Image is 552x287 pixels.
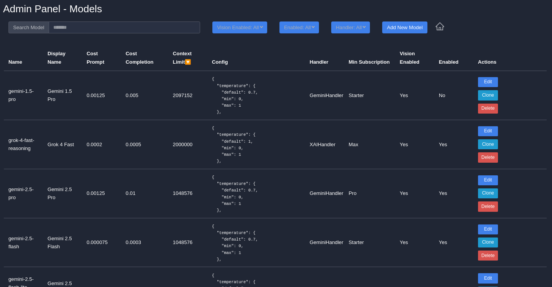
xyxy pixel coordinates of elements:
[478,139,498,149] button: Clone
[344,71,395,120] td: Starter
[395,71,434,120] td: Yes
[395,120,434,169] td: Yes
[212,77,261,187] code: { "temperature": { "default": 0.7, "min": 0, "max": 1 }, "top_p": { "default": 0.95, "min": 0, "m...
[212,21,267,33] button: Vision Enabled: All
[400,49,430,66] div: Vision Enabled
[305,71,344,120] td: GeminiHandler
[279,21,319,33] button: Enabled: All
[395,218,434,267] td: Yes
[305,120,344,169] td: XAIHandler
[344,169,395,218] td: Pro
[478,273,498,283] button: Edit
[305,169,344,218] td: GeminiHandler
[48,49,77,66] div: Display Name
[3,3,102,15] h1: Admin Panel - Models
[478,224,498,234] button: Edit
[82,120,121,169] td: 0.0002
[331,21,370,33] button: Handler: All
[121,218,168,267] td: 0.0003
[344,218,395,267] td: Starter
[349,58,391,66] div: Min Subscription
[82,71,121,120] td: 0.00125
[478,175,498,185] button: Edit
[121,120,168,169] td: 0.0005
[43,120,82,169] td: Grok 4 Fast
[121,71,168,120] td: 0.005
[43,169,82,218] td: Gemini 2.5 Pro
[478,251,498,261] button: Delete
[395,169,434,218] td: Yes
[434,71,473,120] td: No
[434,120,473,169] td: Yes
[478,58,542,66] div: Actions
[43,218,82,267] td: Gemini 2.5 Flash
[382,21,427,33] button: Add New Model
[478,201,498,211] button: Delete
[212,126,256,229] code: { "temperature": { "default": 1, "min": 0, "max": 1 }, "top_p": { "default": 1, "min": 0, "max": ...
[82,169,121,218] td: 0.00125
[478,152,498,162] button: Delete
[126,49,164,66] div: Cost Completion
[478,90,498,100] button: Clone
[478,126,498,136] button: Edit
[82,218,121,267] td: 0.000075
[478,188,498,198] button: Clone
[173,49,203,66] div: Context Limit 🔽
[439,58,469,66] div: Enabled
[43,71,82,120] td: Gemini 1.5 Pro
[87,49,117,66] div: Cost Prompt
[4,71,43,120] td: gemini-1.5-pro
[4,120,43,169] td: grok-4-fast-reasoning
[305,218,344,267] td: GeminiHandler
[478,77,498,87] button: Edit
[212,58,301,66] div: Config
[8,21,49,33] span: Search Model
[478,104,498,114] button: Delete
[4,169,43,218] td: gemini-2.5-pro
[168,120,207,169] td: 2000000
[212,175,261,285] code: { "temperature": { "default": 0.7, "min": 0, "max": 1 }, "top_p": { "default": 0.95, "min": 0, "m...
[168,71,207,120] td: 2097152
[8,58,38,66] div: Name
[434,218,473,267] td: Yes
[121,169,168,218] td: 0.01
[344,120,395,169] td: Max
[168,169,207,218] td: 1048576
[478,238,498,247] button: Clone
[168,218,207,267] td: 1048576
[4,218,43,267] td: gemini-2.5-flash
[310,58,340,66] div: Handler
[434,169,473,218] td: Yes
